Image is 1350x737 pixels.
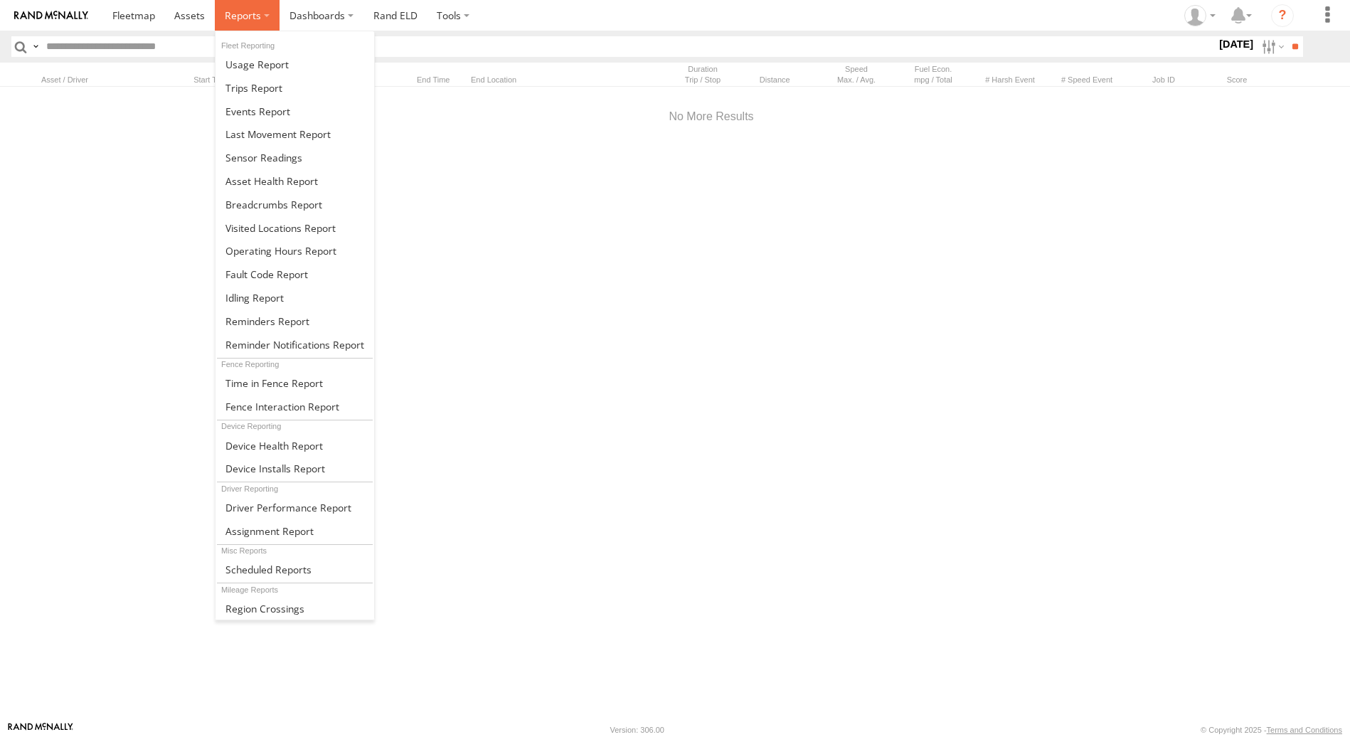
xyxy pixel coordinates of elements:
div: © Copyright 2025 - [1201,726,1342,734]
a: Terms and Conditions [1267,726,1342,734]
a: Last Movement Report [216,122,374,146]
a: Time in Fences Report [216,371,374,395]
a: Region Crossings [216,597,374,620]
i: ? [1271,4,1294,27]
a: Fault Code Report [216,263,374,286]
label: Search Query [30,36,41,57]
a: Asset Health Report [216,169,374,193]
label: [DATE] [1216,36,1256,52]
a: Usage Report [216,53,374,76]
a: Sensor Readings [216,146,374,169]
div: Click to Sort [189,75,243,85]
a: Trips Report [216,76,374,100]
label: Search Filter Options [1256,36,1287,57]
a: Device Installs Report [216,457,374,480]
div: Click to Sort [744,75,815,85]
a: Scheduled Reports [216,558,374,581]
img: rand-logo.svg [14,11,88,21]
div: Job ID [1128,75,1199,85]
a: Device Health Report [216,434,374,457]
a: Reminders Report [216,309,374,333]
a: Fence Interaction Report [216,395,374,418]
div: Version: 306.00 [610,726,664,734]
div: Score [1205,75,1269,85]
a: Asset Operating Hours Report [216,239,374,263]
a: Full Events Report [216,100,374,123]
a: Visit our Website [8,723,73,737]
a: Driver Performance Report [216,496,374,519]
a: Visited Locations Report [216,216,374,240]
a: Breadcrumbs Report [216,193,374,216]
a: Service Reminder Notifications Report [216,333,374,356]
div: Gene Roberts [1179,5,1221,26]
a: Assignment Report [216,519,374,543]
a: Idling Report [216,286,374,309]
div: Click to Sort [411,75,465,85]
div: Click to Sort [41,75,184,85]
